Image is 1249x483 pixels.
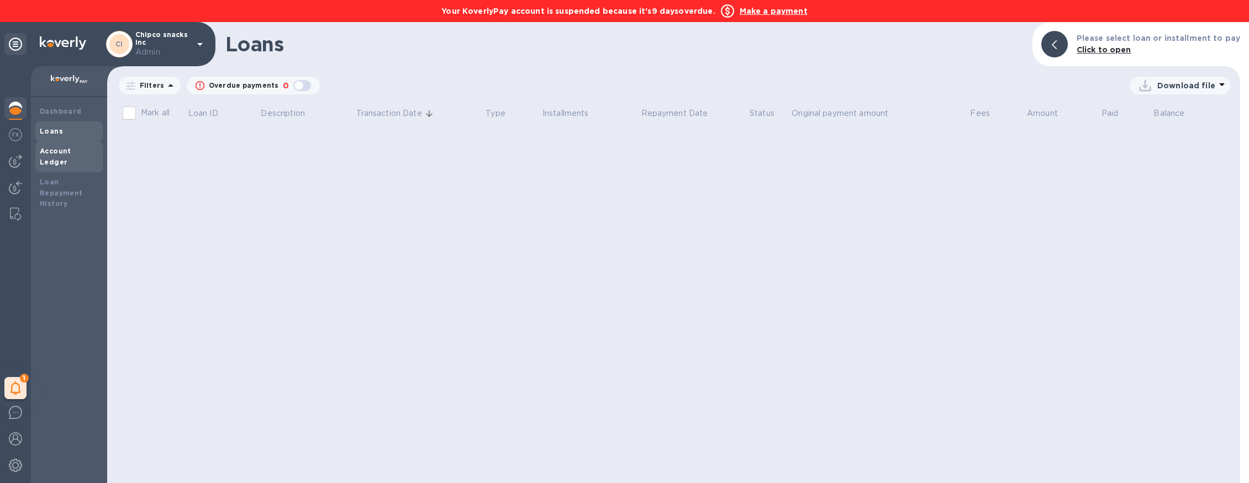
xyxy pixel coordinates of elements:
p: Paid [1102,108,1119,119]
p: Download file [1157,80,1215,91]
span: 1 [20,374,29,383]
p: Loan ID [188,108,218,119]
b: CI [115,40,123,48]
p: Balance [1153,108,1184,119]
p: Filters [135,81,164,90]
div: Unpin categories [4,33,27,55]
img: Foreign exchange [9,128,22,141]
p: 0 [283,80,289,92]
img: Logo [40,36,86,50]
b: Loan Repayment History [40,178,83,208]
span: Type [486,108,520,119]
p: Original payment amount [792,108,888,119]
b: Click to open [1077,45,1131,54]
b: Account Ledger [40,147,71,166]
b: Make a payment [740,7,808,15]
p: Chipco snacks inc [135,31,191,58]
span: Amount [1027,108,1072,119]
p: Fees [970,108,990,119]
span: Description [261,108,319,119]
span: Balance [1153,108,1199,119]
b: Dashboard [40,107,82,115]
b: Loans [40,127,63,135]
span: Transaction Date [356,108,436,119]
p: Status [750,108,774,119]
button: Overdue payments0 [187,77,320,94]
p: Type [486,108,505,119]
span: Loan ID [188,108,233,119]
p: Overdue payments [209,81,278,91]
b: Your KoverlyPay account is suspended because it’s 9 days overdue. [441,7,715,15]
p: Transaction Date [356,108,422,119]
h1: Loans [225,33,1024,56]
p: Admin [135,46,191,58]
span: Paid [1102,108,1133,119]
span: Fees [970,108,1004,119]
span: Original payment amount [792,108,903,119]
b: Please select loan or installment to pay [1077,34,1240,43]
p: Installments [542,108,589,119]
span: Installments [542,108,603,119]
p: Amount [1027,108,1058,119]
p: Repayment Date [641,108,708,119]
p: Description [261,108,304,119]
p: Mark all [141,107,170,119]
